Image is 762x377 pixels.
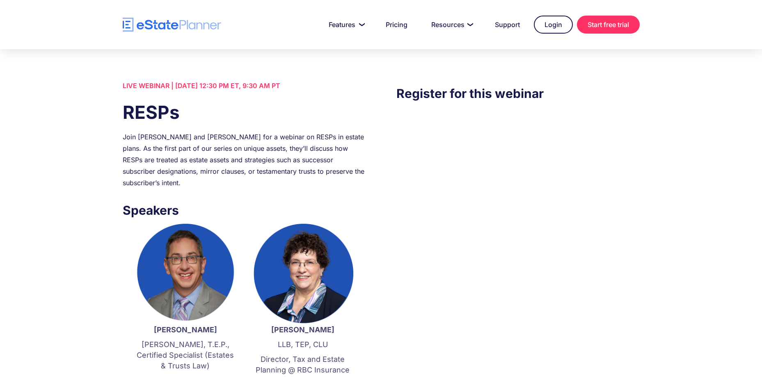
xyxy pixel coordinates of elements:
div: LIVE WEBINAR | [DATE] 12:30 PM ET, 9:30 AM PT [123,80,366,91]
h3: Register for this webinar [396,84,639,103]
p: Director, Tax and Estate Planning @ RBC Insurance [252,354,353,375]
a: home [123,18,221,32]
strong: [PERSON_NAME] [154,325,217,334]
a: Features [319,16,372,33]
h3: Speakers [123,201,366,220]
p: [PERSON_NAME], T.E.P., Certified Specialist (Estates & Trusts Law) [135,339,236,371]
h1: RESPs [123,100,366,125]
a: Pricing [376,16,417,33]
iframe: Form 0 [396,119,639,266]
p: LLB, TEP, CLU [252,339,353,350]
a: Login [534,16,573,34]
a: Support [485,16,530,33]
strong: [PERSON_NAME] [271,325,334,334]
a: Start free trial [577,16,640,34]
a: Resources [421,16,481,33]
div: Join [PERSON_NAME] and [PERSON_NAME] for a webinar on RESPs in estate plans. As the first part of... [123,131,366,188]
